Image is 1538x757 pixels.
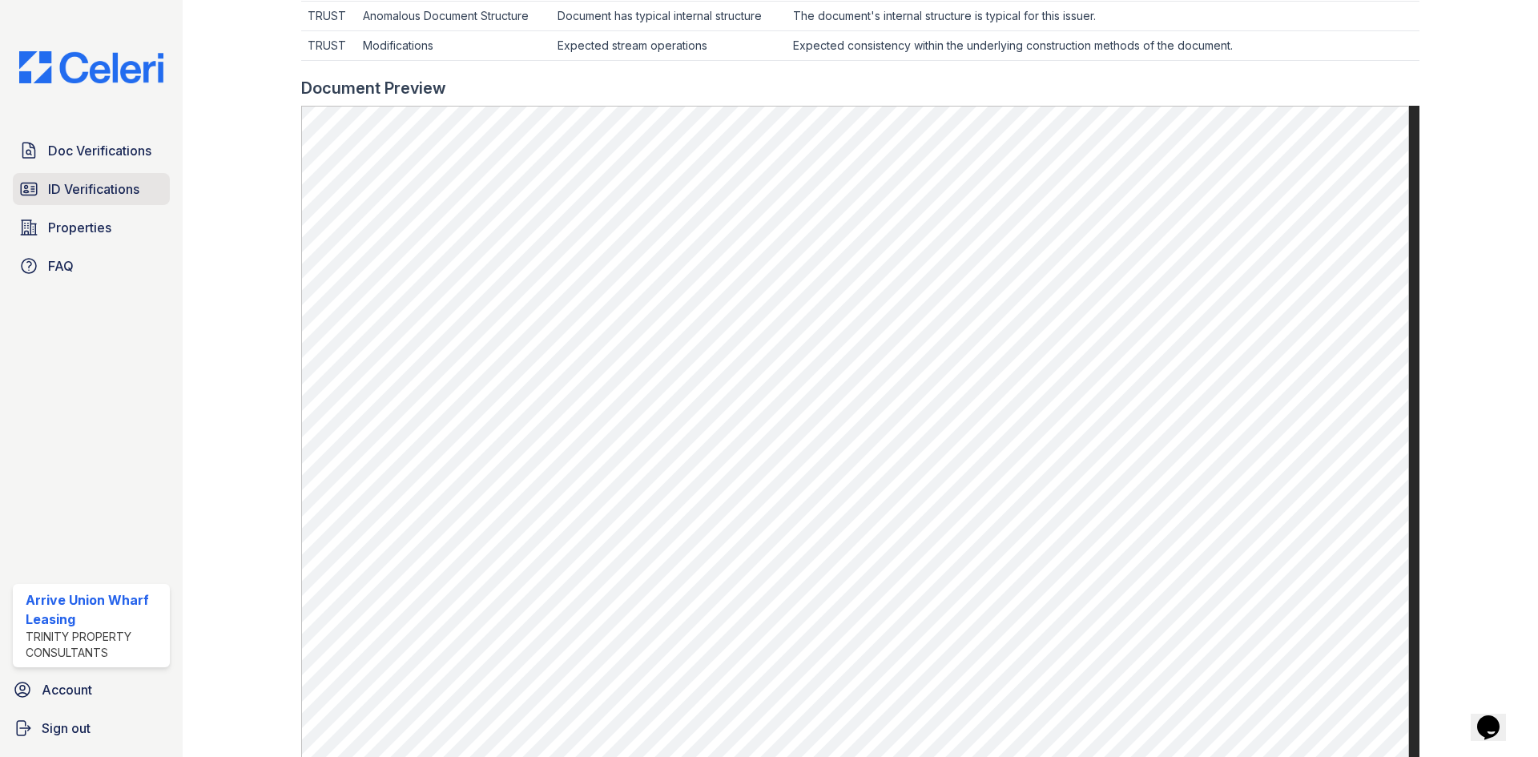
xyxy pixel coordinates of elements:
[356,31,550,61] td: Modifications
[48,179,139,199] span: ID Verifications
[1471,693,1522,741] iframe: chat widget
[6,712,176,744] a: Sign out
[356,2,550,31] td: Anomalous Document Structure
[26,590,163,629] div: Arrive Union Wharf Leasing
[48,256,74,276] span: FAQ
[787,2,1419,31] td: The document's internal structure is typical for this issuer.
[13,211,170,244] a: Properties
[13,173,170,205] a: ID Verifications
[787,31,1419,61] td: Expected consistency within the underlying construction methods of the document.
[42,680,92,699] span: Account
[301,77,446,99] div: Document Preview
[26,629,163,661] div: Trinity Property Consultants
[301,2,357,31] td: TRUST
[6,674,176,706] a: Account
[48,141,151,160] span: Doc Verifications
[48,218,111,237] span: Properties
[301,31,357,61] td: TRUST
[13,250,170,282] a: FAQ
[42,719,91,738] span: Sign out
[13,135,170,167] a: Doc Verifications
[6,51,176,83] img: CE_Logo_Blue-a8612792a0a2168367f1c8372b55b34899dd931a85d93a1a3d3e32e68fde9ad4.png
[551,2,787,31] td: Document has typical internal structure
[551,31,787,61] td: Expected stream operations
